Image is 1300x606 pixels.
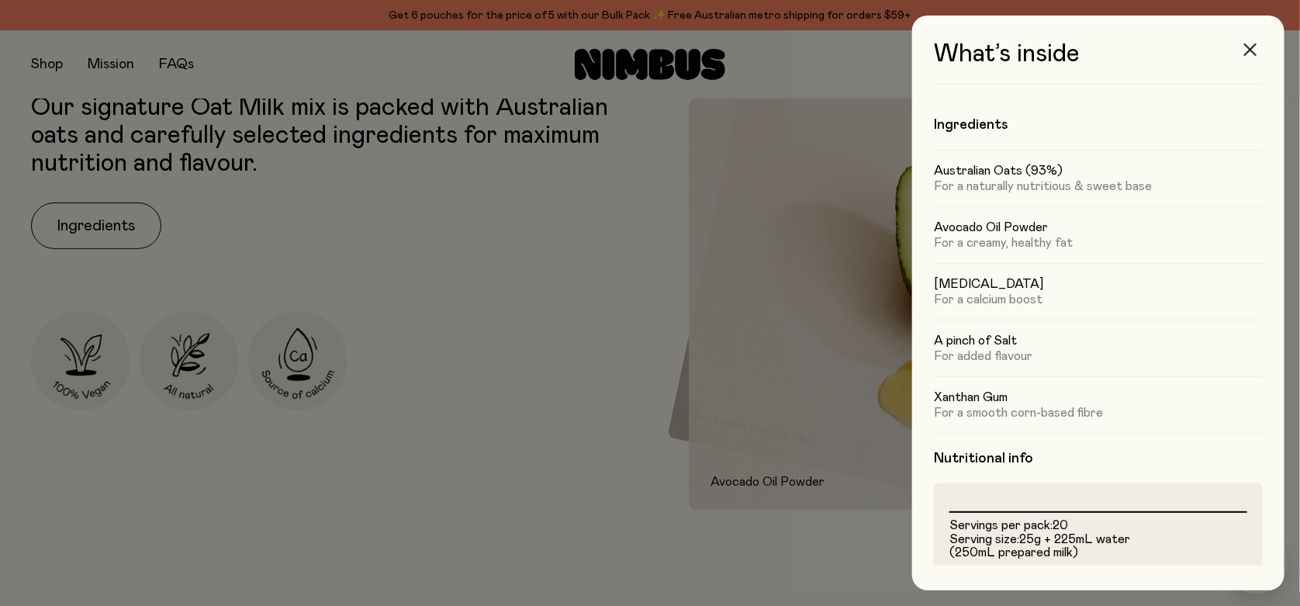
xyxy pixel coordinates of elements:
h5: [MEDICAL_DATA] [934,276,1263,292]
p: For a smooth corn-based fibre [934,405,1263,421]
h5: Australian Oats (93%) [934,163,1263,178]
span: 25g + 225mL water (250mL prepared milk) [949,533,1130,559]
li: Servings per pack: [949,519,1247,533]
h4: Ingredients [934,116,1263,134]
p: For added flavour [934,348,1263,364]
span: 20 [1053,519,1068,532]
h5: Avocado Oil Powder [934,220,1263,235]
li: Serving size: [949,533,1247,560]
h3: What’s inside [934,40,1263,85]
h5: Xanthan Gum [934,390,1263,405]
p: For a creamy, healthy fat [934,235,1263,251]
h5: A pinch of Salt [934,333,1263,348]
p: For a calcium boost [934,292,1263,307]
p: For a naturally nutritious & sweet base [934,178,1263,194]
h4: Nutritional info [934,449,1263,468]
